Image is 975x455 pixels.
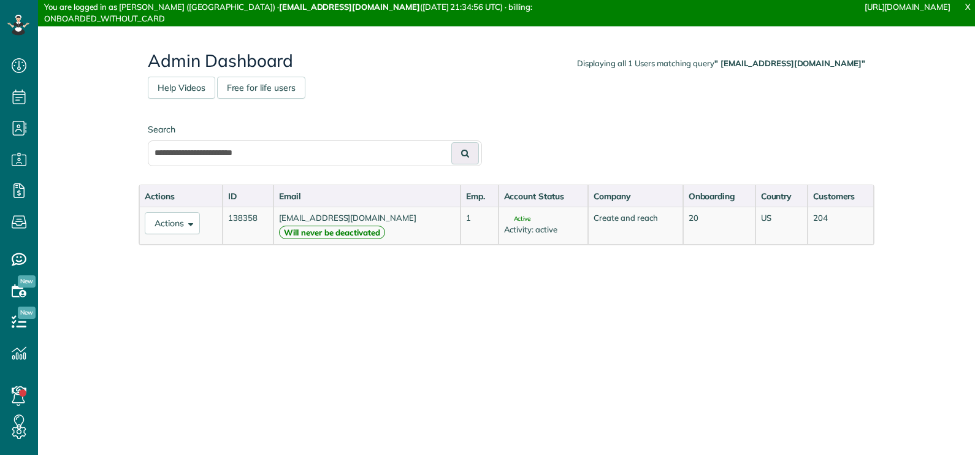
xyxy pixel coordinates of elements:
[504,216,531,222] span: Active
[223,207,273,245] td: 138358
[148,52,865,71] h2: Admin Dashboard
[714,58,865,68] strong: " [EMAIL_ADDRESS][DOMAIN_NAME]"
[145,212,200,234] button: Actions
[594,190,677,202] div: Company
[145,190,217,202] div: Actions
[279,190,455,202] div: Email
[228,190,268,202] div: ID
[813,190,868,202] div: Customers
[273,207,461,245] td: [EMAIL_ADDRESS][DOMAIN_NAME]
[577,58,865,69] div: Displaying all 1 Users matching query
[18,275,36,288] span: New
[755,207,808,245] td: US
[148,123,482,136] label: Search
[689,190,750,202] div: Onboarding
[761,190,802,202] div: Country
[588,207,682,245] td: Create and reach
[148,77,215,99] a: Help Videos
[217,77,305,99] a: Free for life users
[865,2,950,12] a: [URL][DOMAIN_NAME]
[279,226,385,240] strong: Will never be deactivated
[683,207,755,245] td: 20
[504,190,583,202] div: Account Status
[461,207,499,245] td: 1
[279,2,420,12] strong: [EMAIL_ADDRESS][DOMAIN_NAME]
[808,207,874,245] td: 204
[466,190,493,202] div: Emp.
[504,224,583,235] div: Activity: active
[18,307,36,319] span: New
